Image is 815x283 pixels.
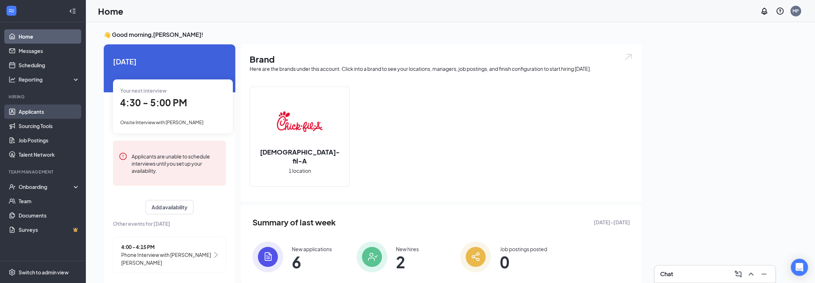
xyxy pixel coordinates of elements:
[113,56,226,67] span: [DATE]
[792,8,799,14] div: MP
[121,251,212,267] span: Phone Interview with [PERSON_NAME] [PERSON_NAME]
[776,7,784,15] svg: QuestionInfo
[119,152,127,161] svg: Error
[292,245,332,253] div: New applications
[252,216,336,229] span: Summary of last week
[9,76,16,83] svg: Analysis
[760,7,769,15] svg: Notifications
[8,7,15,14] svg: WorkstreamLogo
[734,270,742,278] svg: ComposeMessage
[760,270,768,278] svg: Minimize
[250,53,633,65] h1: Brand
[121,243,212,251] span: 4:00 - 4:15 PM
[19,29,80,44] a: Home
[69,8,76,15] svg: Collapse
[791,259,808,276] div: Open Intercom Messenger
[19,119,80,133] a: Sourcing Tools
[747,270,755,278] svg: ChevronUp
[292,255,332,268] span: 6
[277,99,323,145] img: Chick-fil-A
[396,245,419,253] div: New hires
[9,269,16,276] svg: Settings
[500,245,547,253] div: Job postings posted
[98,5,123,17] h1: Home
[19,58,80,72] a: Scheduling
[19,183,74,190] div: Onboarding
[113,220,226,228] span: Other events for [DATE]
[460,241,491,272] img: icon
[19,269,69,276] div: Switch to admin view
[120,119,203,125] span: Onsite Interview with [PERSON_NAME]
[104,31,642,39] h3: 👋 Good morning, [PERSON_NAME] !
[19,133,80,147] a: Job Postings
[19,76,80,83] div: Reporting
[9,94,78,100] div: Hiring
[9,183,16,190] svg: UserCheck
[19,104,80,119] a: Applicants
[120,87,167,94] span: Your next interview
[250,147,349,165] h2: [DEMOGRAPHIC_DATA]-fil-A
[732,268,744,280] button: ComposeMessage
[289,167,311,175] span: 1 location
[19,194,80,208] a: Team
[624,53,633,61] img: open.6027fd2a22e1237b5b06.svg
[357,241,387,272] img: icon
[146,200,193,214] button: Add availability
[500,255,547,268] span: 0
[660,270,673,278] h3: Chat
[19,208,80,223] a: Documents
[19,44,80,58] a: Messages
[132,152,220,174] div: Applicants are unable to schedule interviews until you set up your availability.
[758,268,770,280] button: Minimize
[396,255,419,268] span: 2
[19,147,80,162] a: Talent Network
[594,218,630,226] span: [DATE] - [DATE]
[252,241,283,272] img: icon
[250,65,633,72] div: Here are the brands under this account. Click into a brand to see your locations, managers, job p...
[19,223,80,237] a: SurveysCrown
[745,268,757,280] button: ChevronUp
[9,169,78,175] div: Team Management
[120,97,187,108] span: 4:30 - 5:00 PM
